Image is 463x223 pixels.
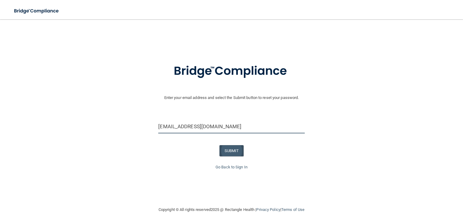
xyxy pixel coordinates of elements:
a: Terms of Use [281,207,304,212]
img: bridge_compliance_login_screen.278c3ca4.svg [9,5,65,17]
div: Copyright © All rights reserved 2025 @ Rectangle Health | | [121,200,342,219]
a: Go Back to Sign In [216,165,247,169]
iframe: Drift Widget Chat Controller [359,181,456,205]
a: Privacy Policy [256,207,280,212]
img: bridge_compliance_login_screen.278c3ca4.svg [161,56,302,87]
input: Email [158,120,304,133]
button: SUBMIT [219,145,244,156]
